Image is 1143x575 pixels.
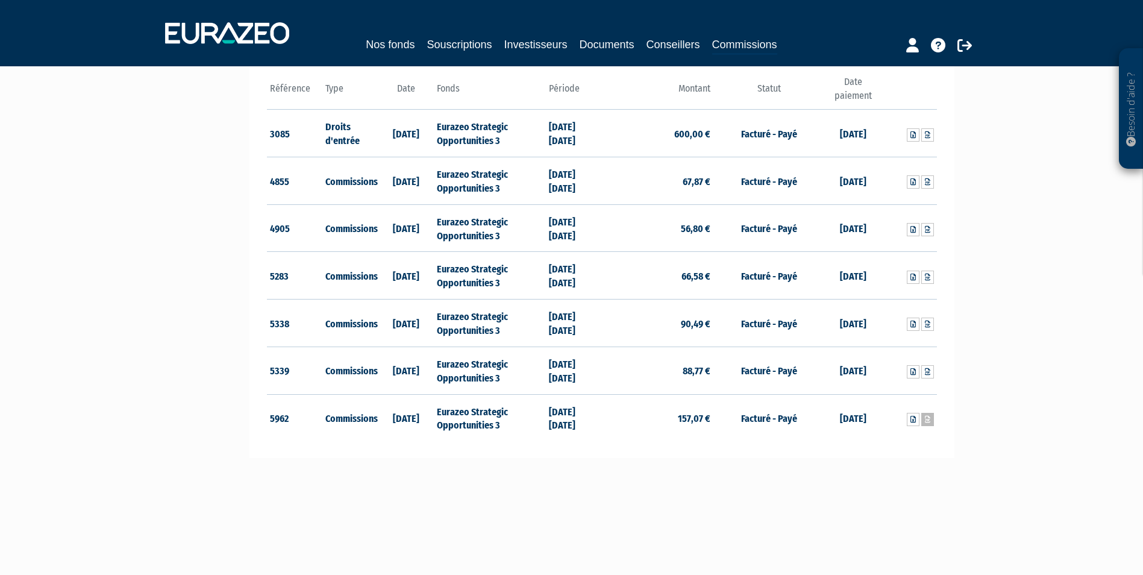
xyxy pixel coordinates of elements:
td: Facturé - Payé [713,252,825,300]
td: [DATE] [DATE] [546,347,602,394]
p: Besoin d'aide ? [1124,55,1138,163]
td: 600,00 € [602,110,713,157]
td: [DATE] [825,394,881,441]
td: [DATE] [378,300,434,347]
td: [DATE] [378,252,434,300]
td: [DATE] [825,157,881,205]
td: Commissions [322,157,378,205]
td: Facturé - Payé [713,394,825,441]
th: Référence [267,75,323,110]
td: Eurazeo Strategic Opportunities 3 [434,300,545,347]
td: [DATE] [DATE] [546,394,602,441]
td: 88,77 € [602,347,713,394]
td: Commissions [322,252,378,300]
td: [DATE] [378,347,434,394]
td: [DATE] [DATE] [546,110,602,157]
th: Fonds [434,75,545,110]
td: [DATE] [825,347,881,394]
td: Eurazeo Strategic Opportunities 3 [434,394,545,441]
a: Commissions [712,36,777,55]
th: Montant [602,75,713,110]
td: 5338 [267,300,323,347]
th: Date paiement [825,75,881,110]
td: [DATE] [378,204,434,252]
td: Facturé - Payé [713,110,825,157]
td: 5962 [267,394,323,441]
td: Commissions [322,347,378,394]
td: 157,07 € [602,394,713,441]
td: [DATE] [825,110,881,157]
td: Eurazeo Strategic Opportunities 3 [434,347,545,394]
td: 67,87 € [602,157,713,205]
img: 1732889491-logotype_eurazeo_blanc_rvb.png [165,22,289,44]
a: Documents [580,36,634,53]
td: 56,80 € [602,204,713,252]
td: Commissions [322,394,378,441]
td: [DATE] [825,300,881,347]
td: 90,49 € [602,300,713,347]
td: Commissions [322,300,378,347]
td: 4855 [267,157,323,205]
td: Droits d'entrée [322,110,378,157]
td: Eurazeo Strategic Opportunities 3 [434,204,545,252]
td: [DATE] [DATE] [546,204,602,252]
td: [DATE] [DATE] [546,300,602,347]
td: Facturé - Payé [713,300,825,347]
td: [DATE] [825,204,881,252]
td: Facturé - Payé [713,204,825,252]
td: Commissions [322,204,378,252]
td: [DATE] [378,394,434,441]
td: 5283 [267,252,323,300]
td: Eurazeo Strategic Opportunities 3 [434,252,545,300]
a: Nos fonds [366,36,415,53]
th: Date [378,75,434,110]
td: [DATE] [378,110,434,157]
th: Statut [713,75,825,110]
td: 66,58 € [602,252,713,300]
td: 5339 [267,347,323,394]
td: Facturé - Payé [713,157,825,205]
td: 3085 [267,110,323,157]
td: [DATE] [378,157,434,205]
td: Facturé - Payé [713,347,825,394]
a: Souscriptions [427,36,492,53]
th: Période [546,75,602,110]
td: 4905 [267,204,323,252]
a: Investisseurs [504,36,567,53]
a: Conseillers [647,36,700,53]
td: [DATE] [825,252,881,300]
td: Eurazeo Strategic Opportunities 3 [434,110,545,157]
td: Eurazeo Strategic Opportunities 3 [434,157,545,205]
th: Type [322,75,378,110]
td: [DATE] [DATE] [546,252,602,300]
td: [DATE] [DATE] [546,157,602,205]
